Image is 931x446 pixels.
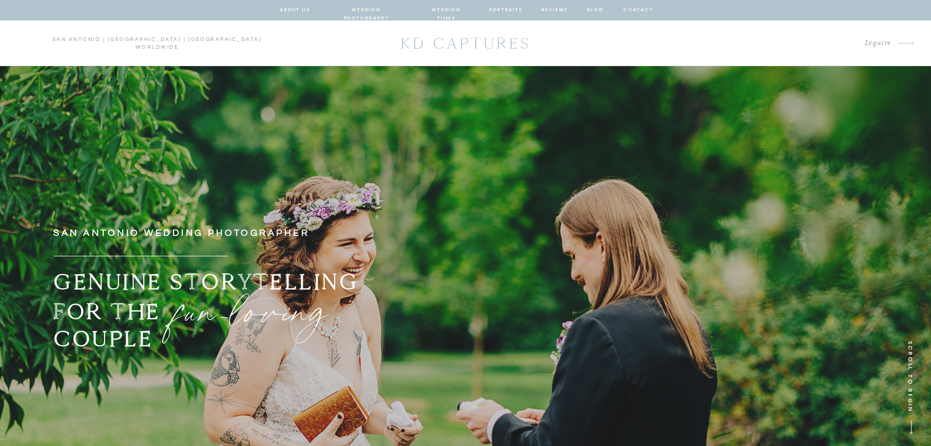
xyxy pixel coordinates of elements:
[489,6,522,15] a: portraits
[53,325,153,352] b: COUPLE
[422,6,471,15] a: wedding films
[328,6,404,15] a: wedding photography
[541,6,568,15] a: reviews
[903,340,915,427] p: SCROLL TO BEGIN
[699,36,891,50] a: Inquire
[53,268,359,326] b: GENUINE STORYTELLING FOR THE
[14,36,300,51] p: san antonio | [GEOGRAPHIC_DATA] | [GEOGRAPHIC_DATA] worldwide
[280,6,310,15] a: about us
[623,6,652,15] a: contact
[586,6,605,15] a: blog
[174,280,488,331] p: fun-loving
[395,29,536,57] a: KD CAPTURES
[53,228,309,238] b: san antonio wedding photographer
